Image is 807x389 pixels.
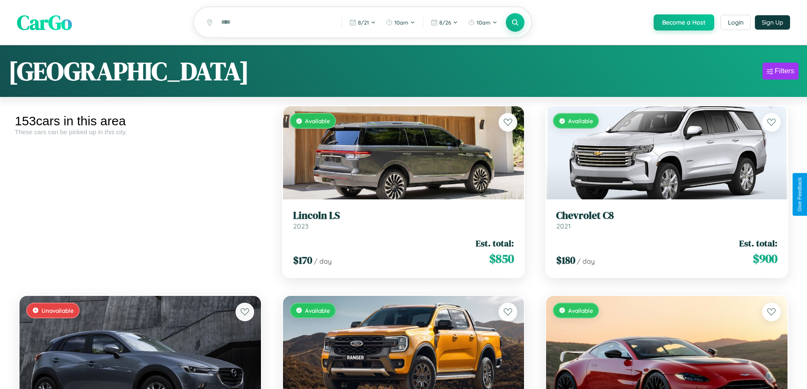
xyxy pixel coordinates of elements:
span: 2021 [556,222,571,230]
span: 8 / 26 [439,19,451,26]
span: $ 170 [293,253,312,267]
span: $ 900 [753,250,777,267]
h3: Lincoln LS [293,210,514,222]
button: Sign Up [755,15,790,30]
span: Est. total: [739,237,777,249]
span: / day [577,257,595,265]
span: Available [568,307,593,314]
span: Unavailable [42,307,74,314]
span: 10am [477,19,491,26]
span: $ 180 [556,253,575,267]
h3: Chevrolet C8 [556,210,777,222]
span: / day [314,257,332,265]
div: Filters [775,67,794,75]
span: 2023 [293,222,308,230]
h1: [GEOGRAPHIC_DATA] [8,54,249,88]
button: 8/21 [345,16,380,29]
button: Become a Host [654,14,714,30]
span: $ 850 [489,250,514,267]
button: 10am [382,16,419,29]
span: 10am [394,19,408,26]
button: Login [721,15,751,30]
span: Est. total: [476,237,514,249]
div: These cars can be picked up in this city. [15,128,266,135]
button: 8/26 [427,16,462,29]
span: Available [305,117,330,124]
span: CarGo [17,8,72,36]
button: Filters [763,63,799,80]
div: 153 cars in this area [15,114,266,128]
button: 10am [464,16,502,29]
span: Available [568,117,593,124]
span: Available [305,307,330,314]
span: 8 / 21 [358,19,369,26]
a: Lincoln LS2023 [293,210,514,230]
a: Chevrolet C82021 [556,210,777,230]
div: Give Feedback [797,177,803,212]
